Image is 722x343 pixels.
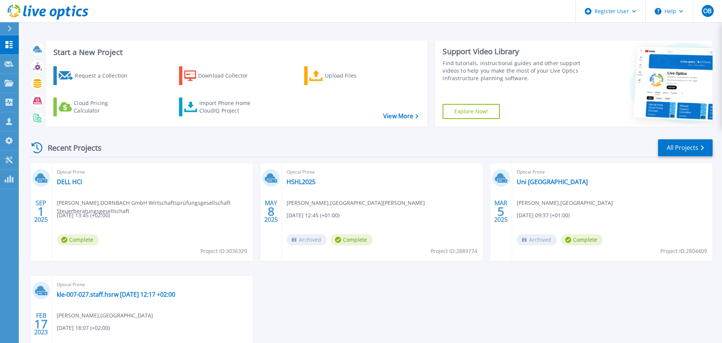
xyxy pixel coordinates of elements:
a: Uni [GEOGRAPHIC_DATA] [517,178,588,186]
div: Download Collector [198,68,258,83]
span: Project ID: 2889774 [431,247,477,255]
div: Support Video Library [443,47,584,56]
span: 5 [498,208,504,215]
span: Complete [331,234,373,245]
span: [DATE] 09:37 (+01:00) [517,211,570,220]
div: Recent Projects [29,139,112,157]
a: All Projects [658,139,713,156]
a: Request a Collection [53,66,137,85]
a: Download Collector [179,66,263,85]
span: Optical Prime [287,168,478,176]
a: Explore Now! [443,104,500,119]
span: Optical Prime [57,168,248,176]
div: SEP 2025 [34,198,48,225]
span: Project ID: 2804409 [660,247,707,255]
span: Optical Prime [517,168,708,176]
span: [DATE] 13:45 (+02:00) [57,211,110,220]
div: Cloud Pricing Calculator [74,99,134,114]
span: Project ID: 3036329 [200,247,247,255]
a: Cloud Pricing Calculator [53,98,137,116]
span: [DATE] 12:45 (+01:00) [287,211,340,220]
div: MAR 2025 [494,198,508,225]
a: DELL HCI [57,178,82,186]
span: Complete [57,234,99,245]
div: Import Phone Home CloudIQ Project [199,99,258,114]
div: Find tutorials, instructional guides and other support videos to help you make the most of your L... [443,59,584,82]
span: Complete [561,234,603,245]
span: [PERSON_NAME] , [GEOGRAPHIC_DATA] [517,199,613,207]
span: OB [703,8,711,14]
a: HSHL2025 [287,178,315,186]
div: Upload Files [325,68,385,83]
span: Archived [517,234,557,245]
span: [PERSON_NAME] , DORNBACH GmbH Wirtschaftsprüfungsgesellschaft Steuerberatungsgesellschaft [57,199,253,215]
a: View More [383,113,418,120]
span: [PERSON_NAME] , [GEOGRAPHIC_DATA][PERSON_NAME] [287,199,425,207]
div: MAY 2025 [264,198,278,225]
span: Optical Prime [57,280,248,289]
div: Request a Collection [75,68,135,83]
a: kle-007-027.staff.hsrw [DATE] 12:17 +02:00 [57,291,175,298]
span: 8 [268,208,275,215]
a: Upload Files [304,66,388,85]
span: [DATE] 18:07 (+02:00) [57,324,110,332]
span: 1 [38,208,44,215]
span: Archived [287,234,327,245]
div: FEB 2023 [34,310,48,338]
span: [PERSON_NAME] , [GEOGRAPHIC_DATA] [57,311,153,320]
span: 17 [34,321,48,327]
h3: Start a New Project [53,48,418,56]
